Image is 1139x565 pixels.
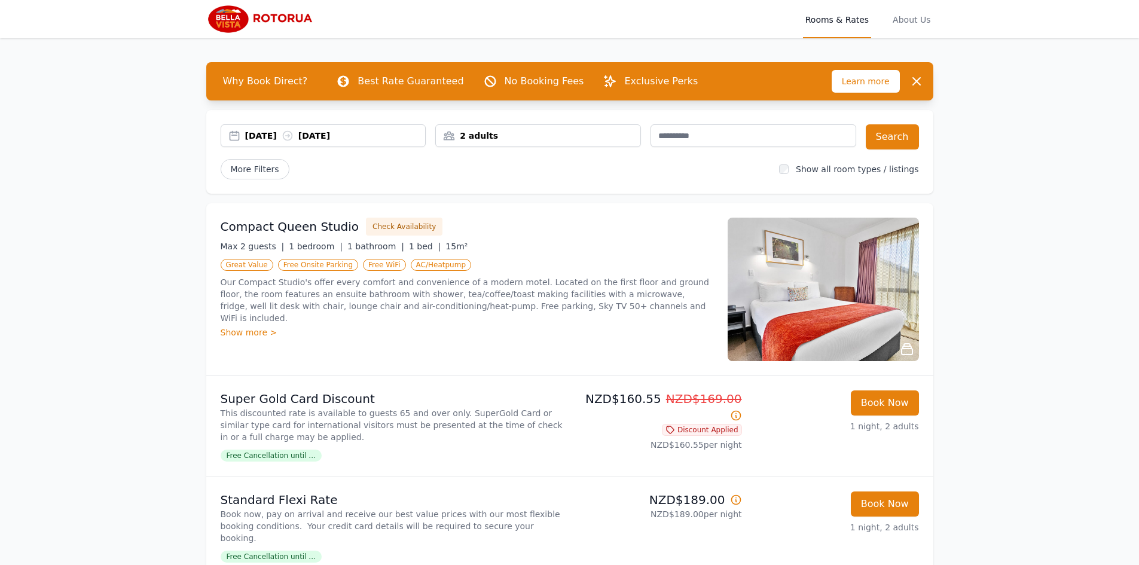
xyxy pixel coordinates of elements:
span: Great Value [221,259,273,271]
p: Exclusive Perks [624,74,698,88]
h3: Compact Queen Studio [221,218,359,235]
p: This discounted rate is available to guests 65 and over only. SuperGold Card or similar type card... [221,407,565,443]
span: Free Cancellation until ... [221,450,322,462]
span: Free WiFi [363,259,406,271]
p: NZD$160.55 [575,390,742,424]
span: 1 bed | [409,242,441,251]
p: No Booking Fees [505,74,584,88]
span: Free Cancellation until ... [221,551,322,563]
span: More Filters [221,159,289,179]
button: Check Availability [366,218,442,236]
button: Book Now [851,390,919,416]
span: Learn more [832,70,900,93]
span: Free Onsite Parking [278,259,358,271]
button: Book Now [851,491,919,517]
span: AC/Heatpump [411,259,471,271]
p: Book now, pay on arrival and receive our best value prices with our most flexible booking conditi... [221,508,565,544]
p: 1 night, 2 adults [752,521,919,533]
p: Our Compact Studio's offer every comfort and convenience of a modern motel. Located on the first ... [221,276,713,324]
span: Max 2 guests | [221,242,285,251]
p: Standard Flexi Rate [221,491,565,508]
p: Super Gold Card Discount [221,390,565,407]
div: [DATE] [DATE] [245,130,426,142]
span: 15m² [445,242,468,251]
p: NZD$189.00 [575,491,742,508]
div: Show more > [221,326,713,338]
p: 1 night, 2 adults [752,420,919,432]
p: Best Rate Guaranteed [358,74,463,88]
button: Search [866,124,919,149]
span: 1 bedroom | [289,242,343,251]
span: Discount Applied [662,424,742,436]
span: Why Book Direct? [213,69,317,93]
label: Show all room types / listings [796,164,918,174]
img: Bella Vista Rotorua [206,5,322,33]
span: NZD$169.00 [666,392,742,406]
span: 1 bathroom | [347,242,404,251]
div: 2 adults [436,130,640,142]
p: NZD$189.00 per night [575,508,742,520]
p: NZD$160.55 per night [575,439,742,451]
